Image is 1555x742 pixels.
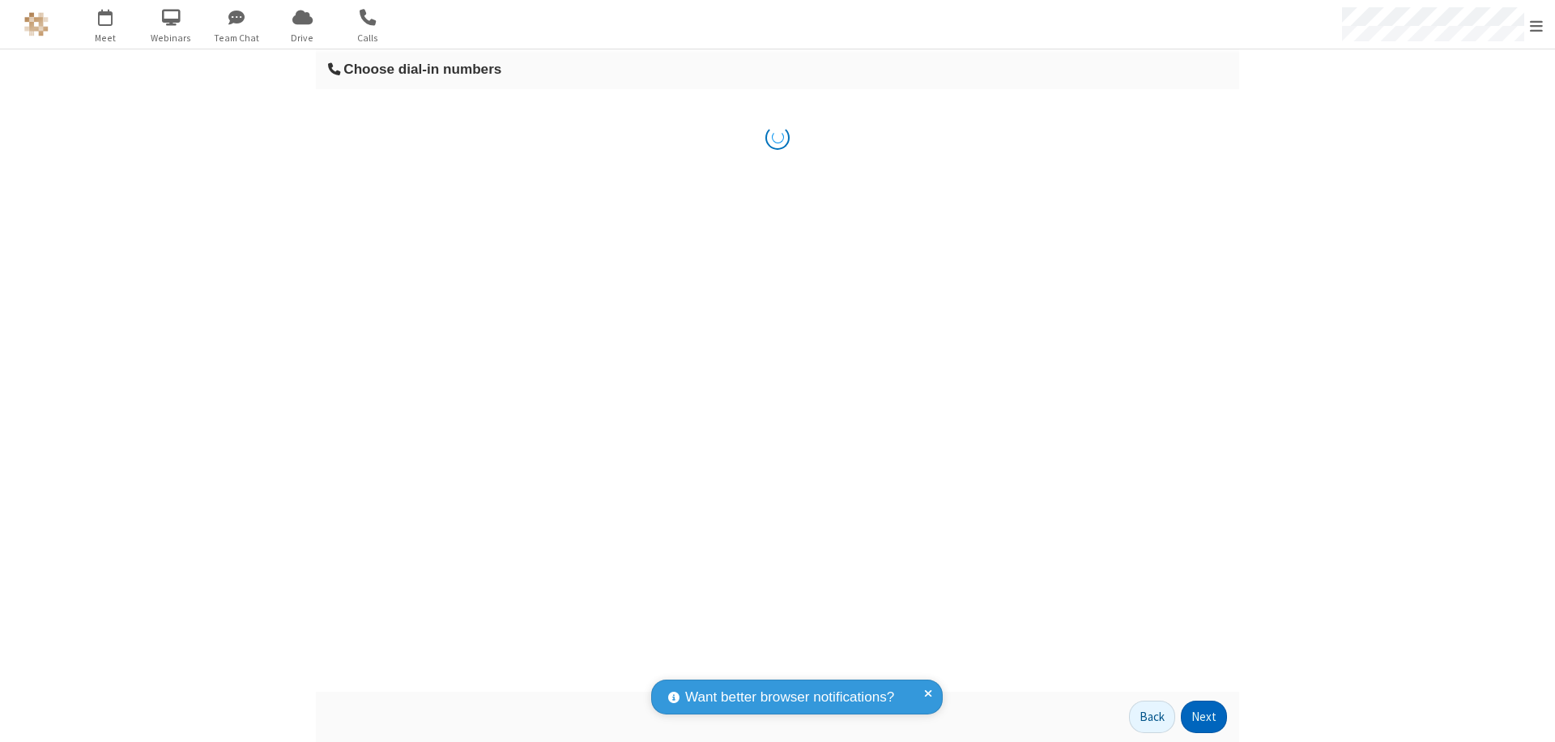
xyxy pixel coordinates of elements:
[1181,701,1227,733] button: Next
[338,31,398,45] span: Calls
[75,31,136,45] span: Meet
[685,687,894,708] span: Want better browser notifications?
[1129,701,1175,733] button: Back
[207,31,267,45] span: Team Chat
[272,31,333,45] span: Drive
[141,31,202,45] span: Webinars
[343,61,501,77] span: Choose dial-in numbers
[24,12,49,36] img: QA Selenium DO NOT DELETE OR CHANGE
